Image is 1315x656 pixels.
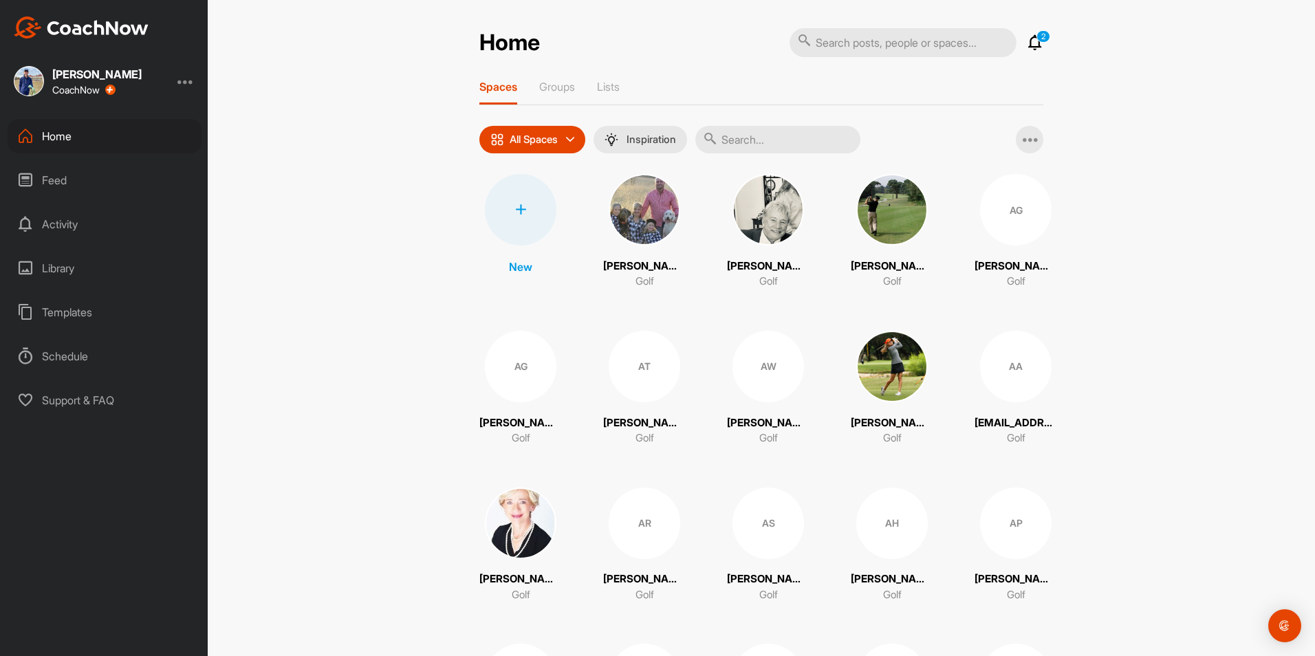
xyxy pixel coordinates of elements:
[609,174,680,245] img: square_3af3bfe302e103cc1fea662e13f0d2f0.jpg
[732,488,804,559] div: AS
[851,259,933,274] p: [PERSON_NAME]
[627,134,676,145] p: Inspiration
[510,134,558,145] p: All Spaces
[8,339,202,373] div: Schedule
[8,383,202,417] div: Support & FAQ
[609,331,680,402] div: AT
[732,174,804,245] img: square_6e2fc61d0e79953086680d737056c40e.jpg
[605,133,618,146] img: menuIcon
[1007,587,1025,603] p: Golf
[52,69,142,80] div: [PERSON_NAME]
[1007,274,1025,289] p: Golf
[856,488,928,559] div: AH
[727,488,809,603] a: AS[PERSON_NAME]Golf
[8,251,202,285] div: Library
[479,30,540,56] h2: Home
[759,274,778,289] p: Golf
[727,174,809,289] a: [PERSON_NAME]Golf
[975,174,1057,289] a: AG[PERSON_NAME]Golf
[1007,430,1025,446] p: Golf
[759,430,778,446] p: Golf
[883,430,902,446] p: Golf
[732,331,804,402] div: AW
[485,488,556,559] img: square_4fd4e4572bd30849138e6fb865393eac.jpg
[980,331,1052,402] div: AA
[485,331,556,402] div: AG
[8,295,202,329] div: Templates
[603,174,686,289] a: [PERSON_NAME]Golf
[856,174,928,245] img: square_14fa24b922bee0bcbd40bcf0eed4bcc5.jpg
[8,163,202,197] div: Feed
[512,430,530,446] p: Golf
[479,488,562,603] a: [PERSON_NAME]Golf
[727,571,809,587] p: [PERSON_NAME]
[609,488,680,559] div: AR
[603,331,686,446] a: AT[PERSON_NAME]Golf
[727,415,809,431] p: [PERSON_NAME]
[512,587,530,603] p: Golf
[479,80,517,94] p: Spaces
[603,415,686,431] p: [PERSON_NAME]
[14,17,149,39] img: CoachNow
[975,331,1057,446] a: AA[EMAIL_ADDRESS][DOMAIN_NAME]Golf
[851,331,933,446] a: [PERSON_NAME]Golf
[851,415,933,431] p: [PERSON_NAME]
[980,174,1052,245] div: AG
[1268,609,1301,642] div: Open Intercom Messenger
[603,488,686,603] a: AR[PERSON_NAME]Golf
[851,571,933,587] p: [PERSON_NAME]
[851,488,933,603] a: AH[PERSON_NAME]Golf
[490,133,504,146] img: icon
[635,274,654,289] p: Golf
[975,488,1057,603] a: AP[PERSON_NAME]Golf
[479,331,562,446] a: AG[PERSON_NAME]Golf
[727,259,809,274] p: [PERSON_NAME]
[635,587,654,603] p: Golf
[695,126,860,153] input: Search...
[975,415,1057,431] p: [EMAIL_ADDRESS][DOMAIN_NAME]
[52,85,116,96] div: CoachNow
[603,571,686,587] p: [PERSON_NAME]
[8,207,202,241] div: Activity
[539,80,575,94] p: Groups
[975,259,1057,274] p: [PERSON_NAME]
[603,259,686,274] p: [PERSON_NAME]
[883,587,902,603] p: Golf
[883,274,902,289] p: Golf
[635,430,654,446] p: Golf
[856,331,928,402] img: square_c186cce711b9af6c49187527c6532cf8.jpg
[479,571,562,587] p: [PERSON_NAME]
[14,66,44,96] img: square_8898714ae364966e4f3eca08e6afe3c4.jpg
[8,119,202,153] div: Home
[597,80,620,94] p: Lists
[509,259,532,275] p: New
[851,174,933,289] a: [PERSON_NAME]Golf
[980,488,1052,559] div: AP
[479,415,562,431] p: [PERSON_NAME]
[1036,30,1050,43] p: 2
[727,331,809,446] a: AW[PERSON_NAME]Golf
[790,28,1017,57] input: Search posts, people or spaces...
[975,571,1057,587] p: [PERSON_NAME]
[759,587,778,603] p: Golf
